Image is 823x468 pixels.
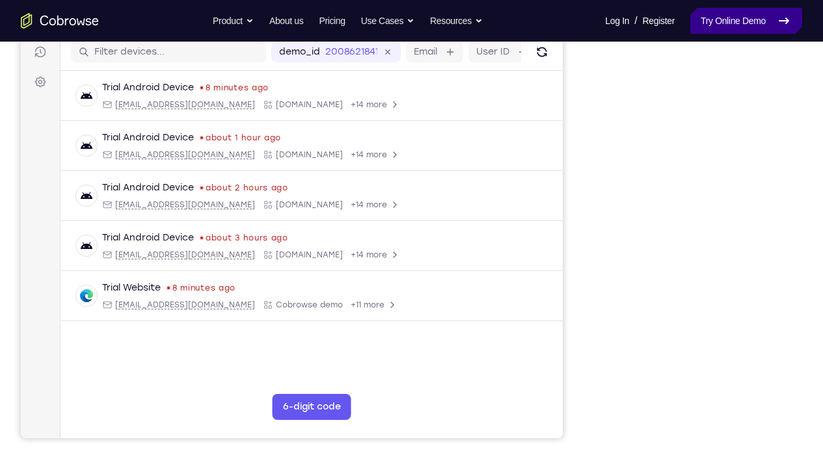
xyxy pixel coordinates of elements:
span: Cobrowse.io [255,247,322,257]
div: Last seen [180,234,182,237]
div: Last seen [180,184,182,187]
label: Email [393,43,416,56]
button: Resources [430,8,483,34]
span: +14 more [330,97,366,107]
div: Trial Android Device [81,79,173,92]
h1: Connect [50,8,121,29]
button: Use Cases [361,8,414,34]
span: Cobrowse demo [255,297,322,307]
div: Email [81,247,234,257]
div: App [242,147,322,157]
label: demo_id [258,43,299,56]
div: Open device details [40,218,542,268]
span: +11 more [330,297,364,307]
span: android@example.com [94,97,234,107]
a: Log In [605,8,629,34]
div: Trial Android Device [81,179,173,192]
time: Fri Aug 15 2025 20:13:22 GMT+0300 (Eastern European Summer Time) [152,280,215,291]
div: App [242,247,322,257]
span: / [634,13,637,29]
time: Fri Aug 15 2025 19:43:04 GMT+0300 (Eastern European Summer Time) [185,80,248,90]
button: Refresh [511,39,532,60]
button: Product [213,8,254,34]
div: Email [81,197,234,207]
div: Trial Android Device [81,129,173,142]
span: web@example.com [94,297,234,307]
span: android@example.com [94,247,234,257]
div: Email [81,147,234,157]
div: Email [81,97,234,107]
span: Cobrowse.io [255,197,322,207]
span: +14 more [330,197,366,207]
span: Cobrowse.io [255,147,322,157]
div: Last seen [146,284,149,287]
div: App [242,297,322,307]
div: Open device details [40,168,542,218]
a: Try Online Demo [690,8,802,34]
label: User ID [455,43,489,56]
time: Fri Aug 15 2025 18:05:12 GMT+0300 (Eastern European Summer Time) [185,180,267,190]
div: Open device details [40,268,542,318]
div: Trial Website [81,279,140,292]
a: Register [643,8,675,34]
iframe: Agent [21,3,563,438]
a: About us [269,8,303,34]
time: Fri Aug 15 2025 17:10:34 GMT+0300 (Eastern European Summer Time) [185,230,267,240]
div: Email [81,297,234,307]
div: App [242,97,322,107]
span: android@example.com [94,197,234,207]
a: Pricing [319,8,345,34]
div: Last seen [180,134,182,136]
span: +14 more [330,247,366,257]
span: Cobrowse.io [255,97,322,107]
div: Last seen [180,84,182,86]
a: Go to the home page [21,13,99,29]
button: 6-digit code [252,391,331,417]
span: +14 more [330,147,366,157]
time: Fri Aug 15 2025 18:58:57 GMT+0300 (Eastern European Summer Time) [185,130,260,140]
div: Trial Android Device [81,229,173,242]
div: Open device details [40,68,542,118]
div: Open device details [40,118,542,168]
input: Filter devices... [74,43,237,56]
span: android@example.com [94,147,234,157]
div: App [242,197,322,207]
